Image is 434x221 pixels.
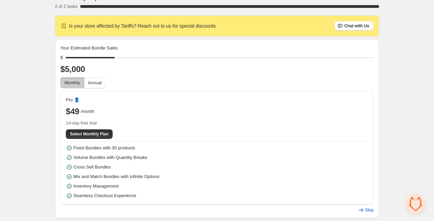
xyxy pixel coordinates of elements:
span: Cross Sell Bundles [73,164,111,171]
span: Seamless Checkout Experience [73,192,136,199]
span: Monthly [64,80,80,85]
span: Your Estimated Bundle Sales [60,45,118,51]
span: Fixed Bundles with 30 products [73,145,135,151]
span: Pro 👤 [66,97,79,103]
button: Annual [84,77,106,88]
span: 14-day free trial [66,120,368,127]
span: Annual [88,80,102,85]
div: $ [60,54,63,61]
span: Is your store affected by Tariffs? Reach out to us for special discounts [69,23,216,29]
button: Skip [353,205,378,215]
span: /month [81,108,94,115]
span: $49 [66,106,79,117]
span: Select Monthly Plan [70,131,108,137]
span: Chat with Us [344,23,369,29]
span: Inventory Management [73,183,119,190]
span: Mix and Match Bundles with Infinite Options [73,173,159,180]
h2: $5,000 [60,64,374,75]
span: Skip [365,207,374,213]
span: Volume Bundles with Quantity Breaks [73,154,147,161]
span: 2 of 2 tasks [55,4,77,9]
button: Chat with Us [335,21,373,31]
button: Monthly [60,77,84,88]
div: Open chat [405,194,426,214]
button: Select Monthly Plan [66,129,113,139]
